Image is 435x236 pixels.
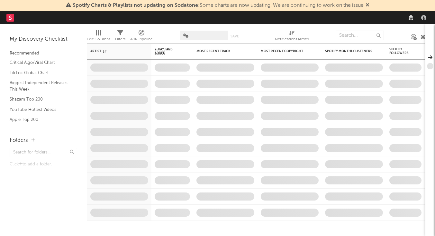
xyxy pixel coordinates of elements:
[10,96,71,103] a: Shazam Top 200
[10,69,71,76] a: TikTok Global Chart
[261,49,309,53] div: Most Recent Copyright
[389,47,412,55] div: Spotify Followers
[115,35,125,43] div: Filters
[155,47,180,55] span: 7-Day Fans Added
[275,35,309,43] div: Notifications (Artist)
[87,35,110,43] div: Edit Columns
[10,116,71,123] a: Apple Top 200
[10,50,77,57] div: Recommended
[10,137,28,144] div: Folders
[275,27,309,46] div: Notifications (Artist)
[196,49,245,53] div: Most Recent Track
[231,34,239,38] button: Save
[10,106,71,113] a: YouTube Hottest Videos
[73,3,198,8] span: Spotify Charts & Playlists not updating on Sodatone
[10,59,71,66] a: Critical Algo/Viral Chart
[73,3,364,8] span: : Some charts are now updating. We are continuing to work on the issue
[10,148,77,157] input: Search for folders...
[10,79,71,93] a: Biggest Independent Releases This Week
[130,35,153,43] div: A&R Pipeline
[10,35,77,43] div: My Discovery Checklist
[90,49,139,53] div: Artist
[325,49,373,53] div: Spotify Monthly Listeners
[87,27,110,46] div: Edit Columns
[130,27,153,46] div: A&R Pipeline
[115,27,125,46] div: Filters
[336,31,384,40] input: Search...
[10,161,77,168] div: Click to add a folder.
[366,3,369,8] span: Dismiss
